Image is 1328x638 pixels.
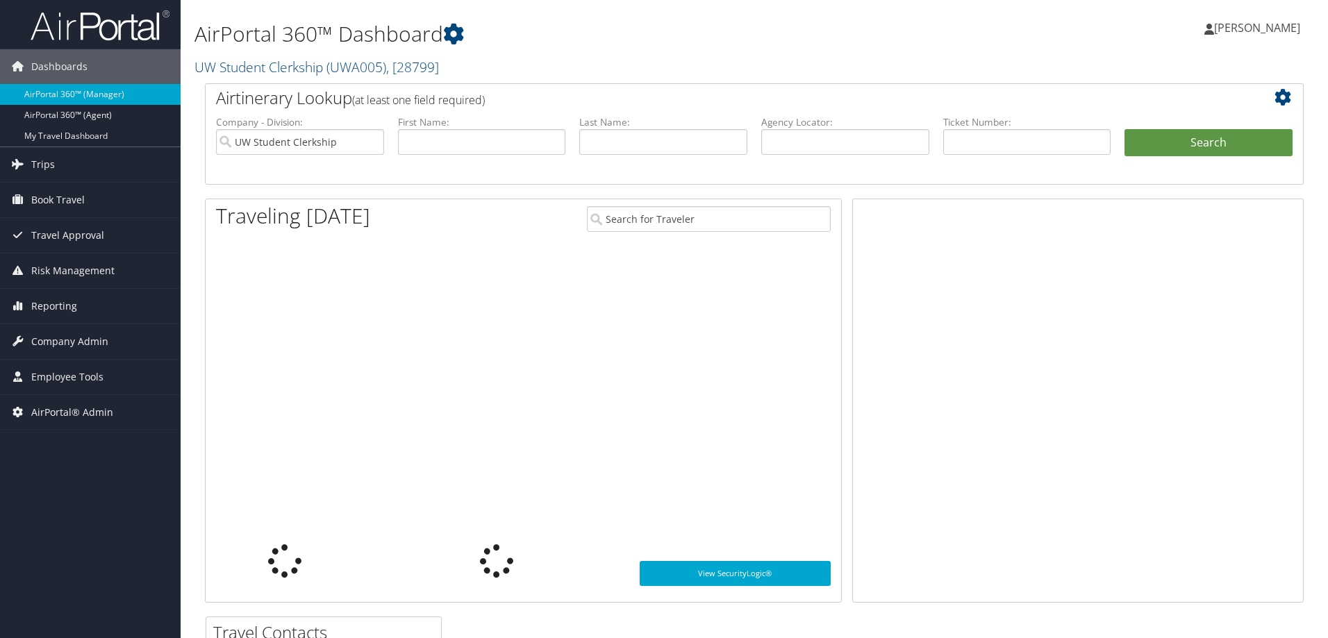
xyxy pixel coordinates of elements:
[216,201,370,230] h1: Traveling [DATE]
[216,86,1201,110] h2: Airtinerary Lookup
[31,253,115,288] span: Risk Management
[31,218,104,253] span: Travel Approval
[31,183,85,217] span: Book Travel
[352,92,485,108] span: (at least one field required)
[31,395,113,430] span: AirPortal® Admin
[398,115,566,129] label: First Name:
[943,115,1111,129] label: Ticket Number:
[31,147,55,182] span: Trips
[31,9,169,42] img: airportal-logo.png
[31,49,88,84] span: Dashboards
[587,206,831,232] input: Search for Traveler
[326,58,386,76] span: ( UWA005 )
[194,19,941,49] h1: AirPortal 360™ Dashboard
[31,360,103,394] span: Employee Tools
[761,115,929,129] label: Agency Locator:
[640,561,831,586] a: View SecurityLogic®
[194,58,439,76] a: UW Student Clerkship
[1124,129,1293,157] button: Search
[216,115,384,129] label: Company - Division:
[1204,7,1314,49] a: [PERSON_NAME]
[31,324,108,359] span: Company Admin
[386,58,439,76] span: , [ 28799 ]
[1214,20,1300,35] span: [PERSON_NAME]
[31,289,77,324] span: Reporting
[579,115,747,129] label: Last Name:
